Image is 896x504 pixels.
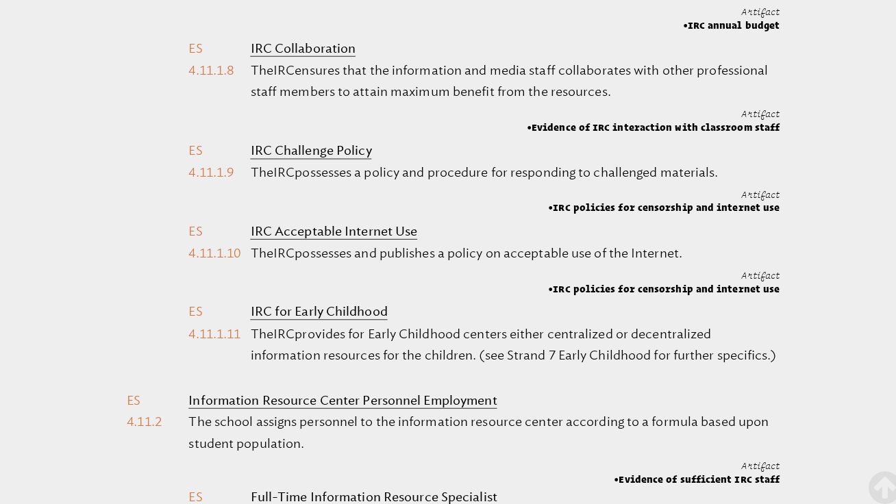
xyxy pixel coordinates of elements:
span: IRC [270,163,291,178]
p: The possesses and publishes a policy on acceptable use of the Internet. [247,240,771,262]
span: IRC annual budget [675,19,771,33]
b: Information Resource Center Personnel Employment [186,388,491,403]
span: Artifact [732,266,771,277]
b: IRC Acceptable Internet Use [247,221,412,236]
span: IRC policies for censorship and internet use [542,199,771,213]
b: Full-Time Information Resource Specialist [247,484,491,499]
p: The provides for Early Childhood centers either centralized or decentralized information resource... [247,320,771,363]
span: IRC [270,323,291,338]
p: The ensures that the information and media staff collaborates with other professional staff membe... [247,60,771,103]
span: IRC [270,62,291,77]
span: Artifact [732,107,771,118]
p: The possesses a policy and procedure for responding to challenged materials. [247,160,771,181]
p: The school assigns personnel to the information resource center according to a formula based upon... [186,407,771,450]
b: IRC for Early Childhood [247,301,383,316]
b: IRC Challenge Policy [247,142,367,157]
b: IRC Collaboration [247,40,351,55]
span: IRC policies for censorship and internet use [542,279,771,293]
span: Artifact [732,455,771,466]
span: Evidence of IRC interaction with classroom staff [521,120,771,134]
span: IRC [270,243,291,258]
span: Artifact [732,6,771,17]
span: Evidence of sufficient IRC staff [607,468,771,481]
span: Artifact [732,187,771,198]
